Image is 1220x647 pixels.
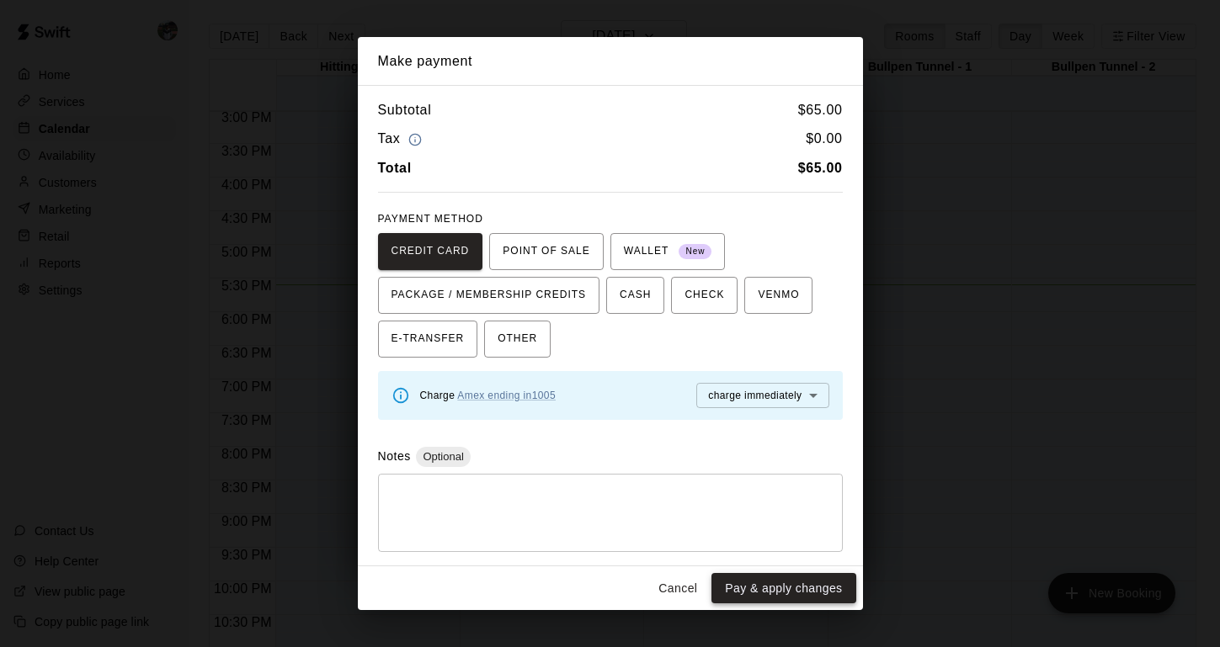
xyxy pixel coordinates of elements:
h6: Subtotal [378,99,432,121]
span: CASH [620,282,651,309]
h6: $ 0.00 [806,128,842,151]
h6: Tax [378,128,427,151]
span: PAYMENT METHOD [378,213,483,225]
button: CREDIT CARD [378,233,483,270]
h2: Make payment [358,37,863,86]
button: PACKAGE / MEMBERSHIP CREDITS [378,277,600,314]
button: OTHER [484,321,551,358]
span: CREDIT CARD [392,238,470,265]
span: E-TRANSFER [392,326,465,353]
span: CHECK [685,282,724,309]
b: Total [378,161,412,175]
button: WALLET New [610,233,726,270]
button: CHECK [671,277,738,314]
button: CASH [606,277,664,314]
span: Optional [416,450,470,463]
button: VENMO [744,277,812,314]
span: PACKAGE / MEMBERSHIP CREDITS [392,282,587,309]
span: charge immediately [708,390,802,401]
span: WALLET [624,238,712,265]
span: Charge [420,390,556,401]
span: OTHER [498,326,537,353]
button: Pay & apply changes [711,573,855,604]
span: POINT OF SALE [503,238,589,265]
button: POINT OF SALE [489,233,603,270]
b: $ 65.00 [798,161,843,175]
button: Cancel [651,573,705,604]
label: Notes [378,449,411,463]
button: E-TRANSFER [378,321,478,358]
h6: $ 65.00 [798,99,843,121]
a: Amex ending in 1005 [457,390,556,401]
span: VENMO [758,282,799,309]
span: New [679,241,711,263]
